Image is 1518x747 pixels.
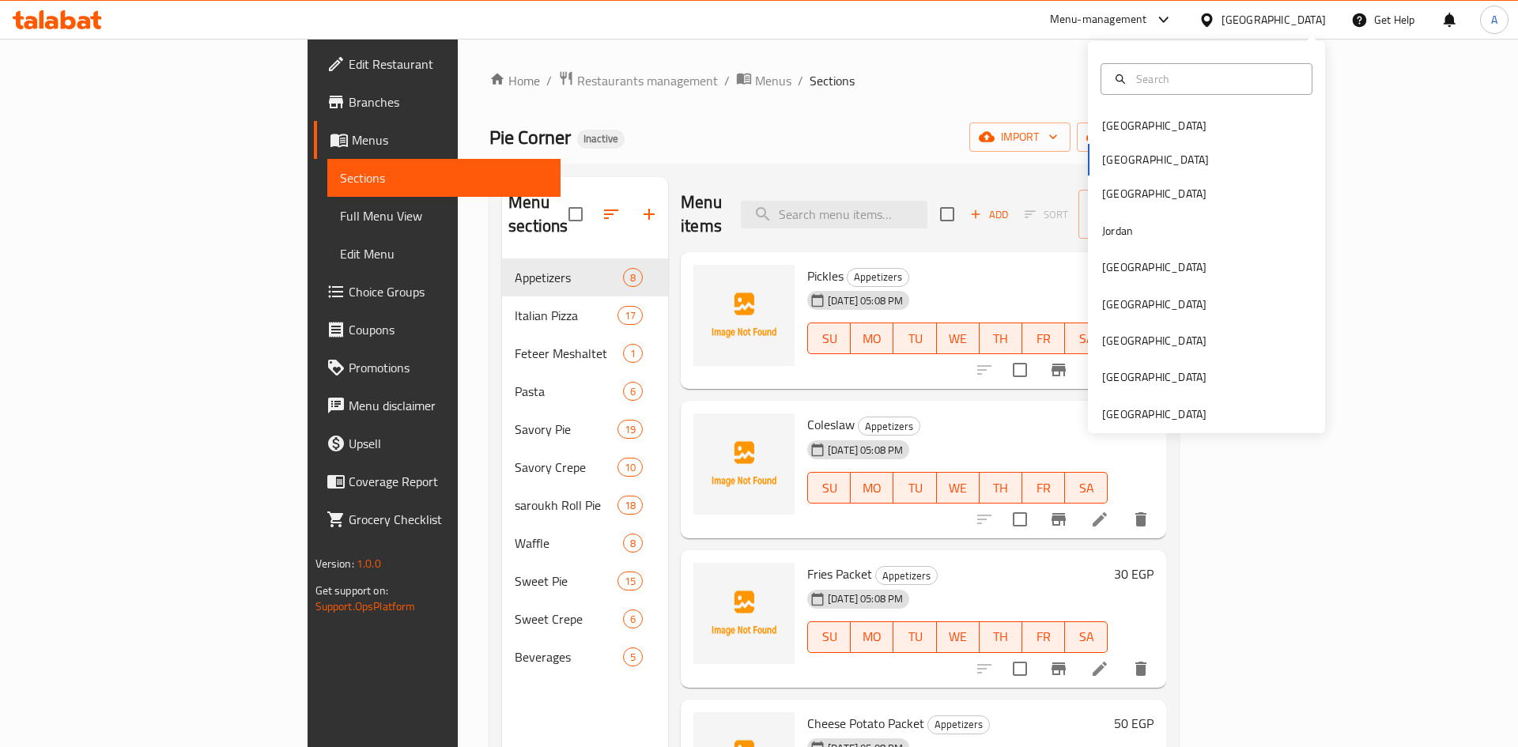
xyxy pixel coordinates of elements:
[618,574,642,589] span: 15
[1022,472,1065,504] button: FR
[1122,500,1160,538] button: delete
[857,625,887,648] span: MO
[814,477,844,500] span: SU
[1114,563,1154,585] h6: 30 EGP
[1090,510,1109,529] a: Edit menu item
[943,625,973,648] span: WE
[900,625,930,648] span: TU
[314,387,561,424] a: Menu disclaimer
[1022,323,1065,354] button: FR
[623,534,643,553] div: items
[807,472,851,504] button: SU
[349,55,549,74] span: Edit Restaurant
[807,413,855,436] span: Coleslaw
[814,625,844,648] span: SU
[900,477,930,500] span: TU
[964,202,1014,227] button: Add
[349,92,549,111] span: Branches
[807,711,924,735] span: Cheese Potato Packet
[736,70,791,91] a: Menus
[515,420,617,439] div: Savory Pie
[807,562,872,586] span: Fries Packet
[875,566,938,585] div: Appetizers
[1114,413,1154,436] h6: 22 EGP
[515,496,617,515] span: saroukh Roll Pie
[623,609,643,628] div: items
[515,609,623,628] span: Sweet Crepe
[1071,625,1101,648] span: SA
[624,650,642,665] span: 5
[314,121,561,159] a: Menus
[1014,202,1078,227] span: Select section first
[502,486,668,524] div: saroukh Roll Pie18
[986,477,1016,500] span: TH
[1102,332,1206,349] div: [GEOGRAPHIC_DATA]
[502,600,668,638] div: Sweet Crepe6
[515,534,623,553] div: Waffle
[980,621,1022,653] button: TH
[1071,477,1101,500] span: SA
[617,458,643,477] div: items
[489,70,1179,91] nav: breadcrumb
[1102,406,1206,423] div: [GEOGRAPHIC_DATA]
[893,621,936,653] button: TU
[327,235,561,273] a: Edit Menu
[349,282,549,301] span: Choice Groups
[1050,10,1147,29] div: Menu-management
[502,372,668,410] div: Pasta6
[618,308,642,323] span: 17
[349,510,549,529] span: Grocery Checklist
[928,715,989,734] span: Appetizers
[349,320,549,339] span: Coupons
[931,198,964,231] span: Select section
[927,715,990,734] div: Appetizers
[618,498,642,513] span: 18
[314,273,561,311] a: Choice Groups
[857,477,887,500] span: MO
[1222,11,1326,28] div: [GEOGRAPHIC_DATA]
[592,195,630,233] span: Sort sections
[821,443,909,458] span: [DATE] 05:08 PM
[1040,650,1078,688] button: Branch-specific-item
[515,382,623,401] span: Pasta
[623,647,643,666] div: items
[617,306,643,325] div: items
[969,123,1071,152] button: import
[624,384,642,399] span: 6
[1065,472,1108,504] button: SA
[798,71,803,90] li: /
[821,591,909,606] span: [DATE] 05:08 PM
[986,327,1016,350] span: TH
[900,327,930,350] span: TU
[943,327,973,350] span: WE
[814,327,844,350] span: SU
[314,311,561,349] a: Coupons
[352,130,549,149] span: Menus
[807,264,844,288] span: Pickles
[1022,621,1065,653] button: FR
[1065,323,1108,354] button: SA
[327,159,561,197] a: Sections
[314,83,561,121] a: Branches
[314,424,561,462] a: Upsell
[349,472,549,491] span: Coverage Report
[515,306,617,325] span: Italian Pizza
[1102,296,1206,313] div: [GEOGRAPHIC_DATA]
[577,71,718,90] span: Restaurants management
[357,553,381,574] span: 1.0.0
[893,323,936,354] button: TU
[314,500,561,538] a: Grocery Checklist
[315,580,388,601] span: Get support on:
[693,413,795,515] img: Coleslaw
[1102,117,1206,134] div: [GEOGRAPHIC_DATA]
[876,567,937,585] span: Appetizers
[980,323,1022,354] button: TH
[857,327,887,350] span: MO
[847,268,909,287] div: Appetizers
[515,344,623,363] div: Feteer Meshaltet
[623,382,643,401] div: items
[693,563,795,664] img: Fries Packet
[1003,503,1037,536] span: Select to update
